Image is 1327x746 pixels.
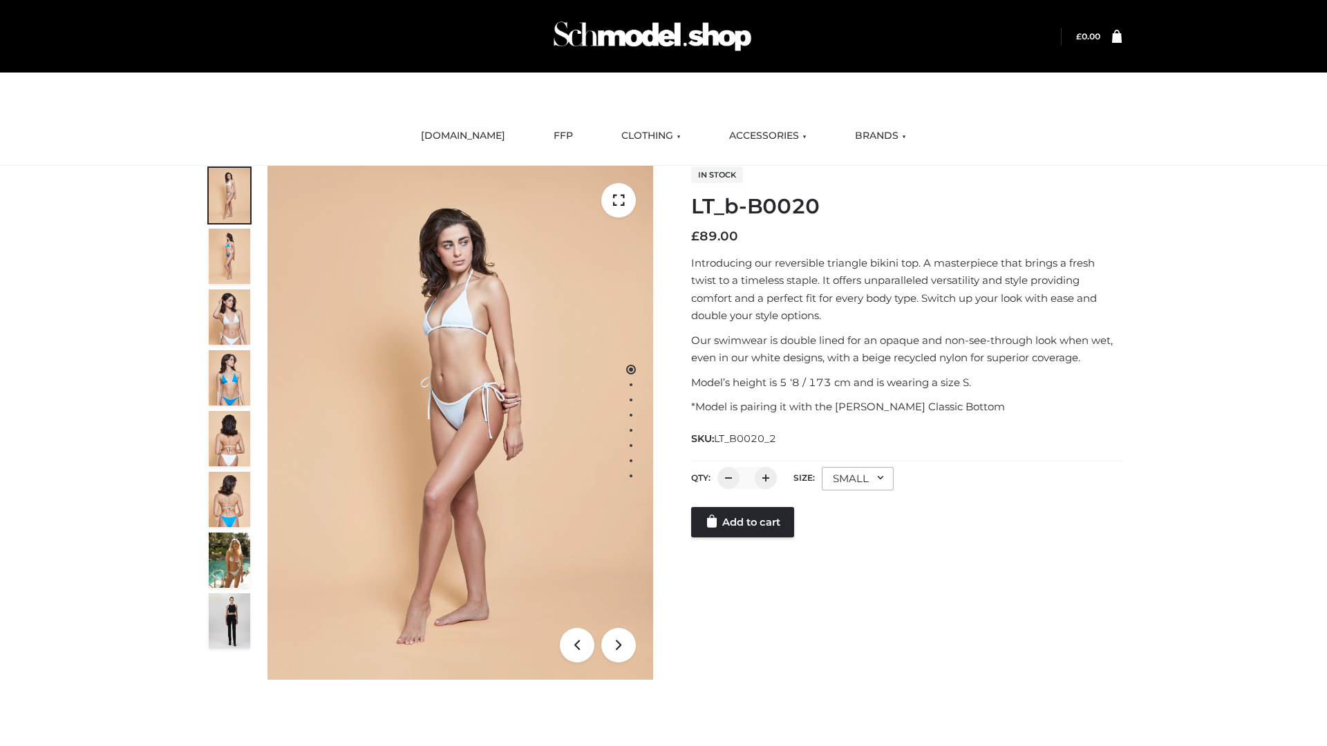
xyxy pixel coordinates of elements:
[691,229,699,244] span: £
[691,374,1122,392] p: Model’s height is 5 ‘8 / 173 cm and is wearing a size S.
[267,166,653,680] img: LT_b-B0020
[209,472,250,527] img: ArielClassicBikiniTop_CloudNine_AzureSky_OW114ECO_8-scaled.jpg
[822,467,894,490] div: SMALL
[543,121,583,151] a: FFP
[691,430,778,447] span: SKU:
[549,9,756,64] img: Schmodel Admin 964
[691,472,710,483] label: QTY:
[691,194,1122,219] h1: LT_b-B0020
[691,507,794,537] a: Add to cart
[691,229,738,244] bdi: 89.00
[845,121,916,151] a: BRANDS
[611,121,691,151] a: CLOTHING
[209,533,250,588] img: Arieltop_CloudNine_AzureSky2.jpg
[714,432,776,445] span: LT_B0020_2
[691,254,1122,325] p: Introducing our reversible triangle bikini top. A masterpiece that brings a fresh twist to a time...
[719,121,817,151] a: ACCESSORIES
[209,411,250,466] img: ArielClassicBikiniTop_CloudNine_AzureSky_OW114ECO_7-scaled.jpg
[1076,31,1100,41] bdi: 0.00
[411,121,516,151] a: [DOMAIN_NAME]
[209,350,250,405] img: ArielClassicBikiniTop_CloudNine_AzureSky_OW114ECO_4-scaled.jpg
[691,332,1122,367] p: Our swimwear is double lined for an opaque and non-see-through look when wet, even in our white d...
[1076,31,1100,41] a: £0.00
[209,289,250,345] img: ArielClassicBikiniTop_CloudNine_AzureSky_OW114ECO_3-scaled.jpg
[209,229,250,284] img: ArielClassicBikiniTop_CloudNine_AzureSky_OW114ECO_2-scaled.jpg
[691,166,743,183] span: In stock
[209,593,250,649] img: 49df5f96394c49d8b5cbdcda3511328a.HD-1080p-2.5Mbps-49301101_thumbnail.jpg
[209,168,250,223] img: ArielClassicBikiniTop_CloudNine_AzureSky_OW114ECO_1-scaled.jpg
[1076,31,1082,41] span: £
[691,398,1122,416] p: *Model is pairing it with the [PERSON_NAME] Classic Bottom
[793,472,815,483] label: Size:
